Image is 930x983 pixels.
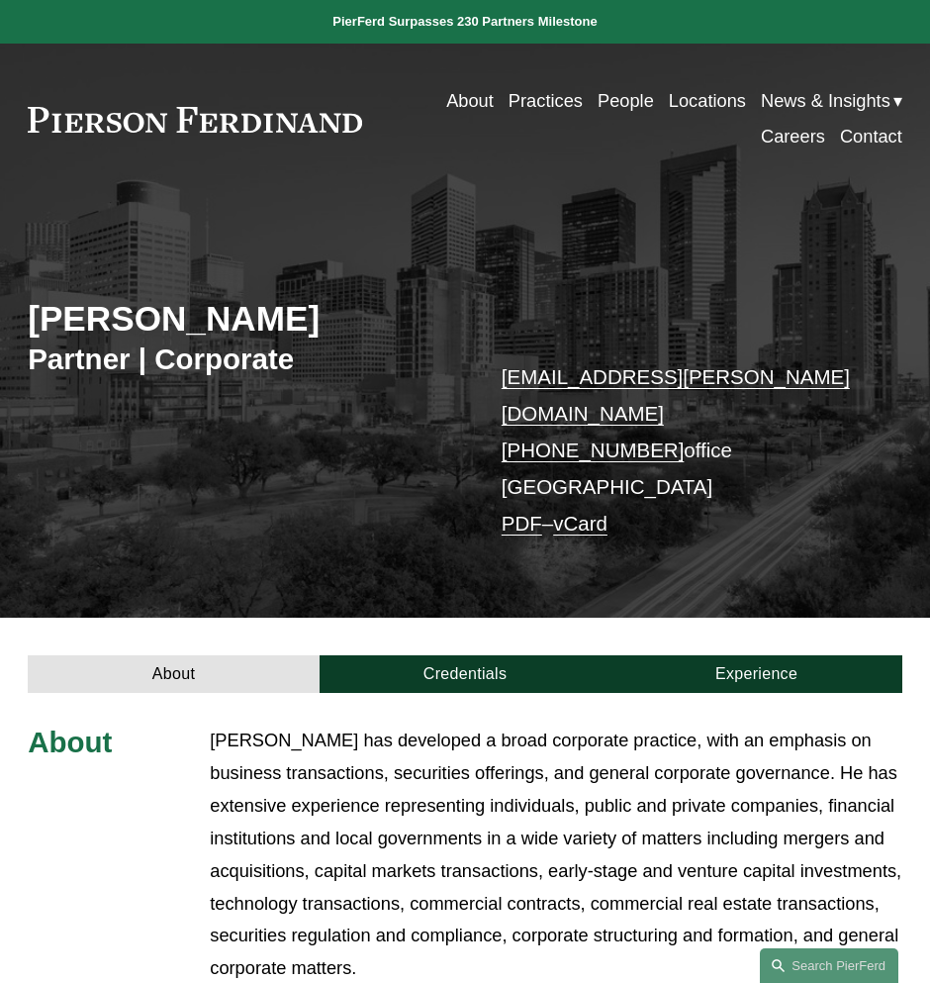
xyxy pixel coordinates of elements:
[320,655,611,693] a: Credentials
[761,83,902,119] a: folder dropdown
[553,512,607,535] a: vCard
[669,83,746,119] a: Locations
[761,120,825,155] a: Careers
[610,655,902,693] a: Experience
[840,120,902,155] a: Contact
[502,439,685,461] a: [PHONE_NUMBER]
[446,83,494,119] a: About
[28,726,112,758] span: About
[760,948,898,983] a: Search this site
[28,342,465,378] h3: Partner | Corporate
[28,655,320,693] a: About
[761,85,890,118] span: News & Insights
[509,83,583,119] a: Practices
[28,298,465,341] h2: [PERSON_NAME]
[598,83,654,119] a: People
[502,359,866,542] p: office [GEOGRAPHIC_DATA] –
[502,365,850,425] a: [EMAIL_ADDRESS][PERSON_NAME][DOMAIN_NAME]
[502,512,542,535] a: PDF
